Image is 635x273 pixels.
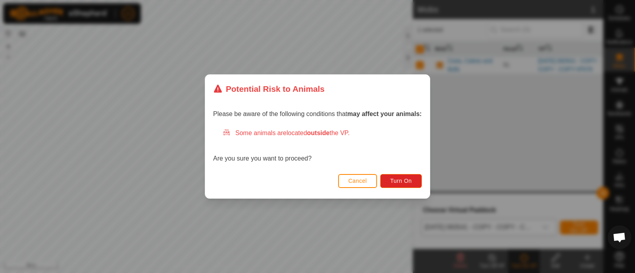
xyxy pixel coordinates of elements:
[213,83,325,95] div: Potential Risk to Animals
[307,130,330,136] strong: outside
[338,174,377,188] button: Cancel
[213,128,422,163] div: Are you sure you want to proceed?
[608,225,631,249] div: Open chat
[348,178,367,184] span: Cancel
[381,174,422,188] button: Turn On
[347,110,422,117] strong: may affect your animals:
[223,128,422,138] div: Some animals are
[213,110,422,117] span: Please be aware of the following conditions that
[287,130,350,136] span: located the VP.
[391,178,412,184] span: Turn On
